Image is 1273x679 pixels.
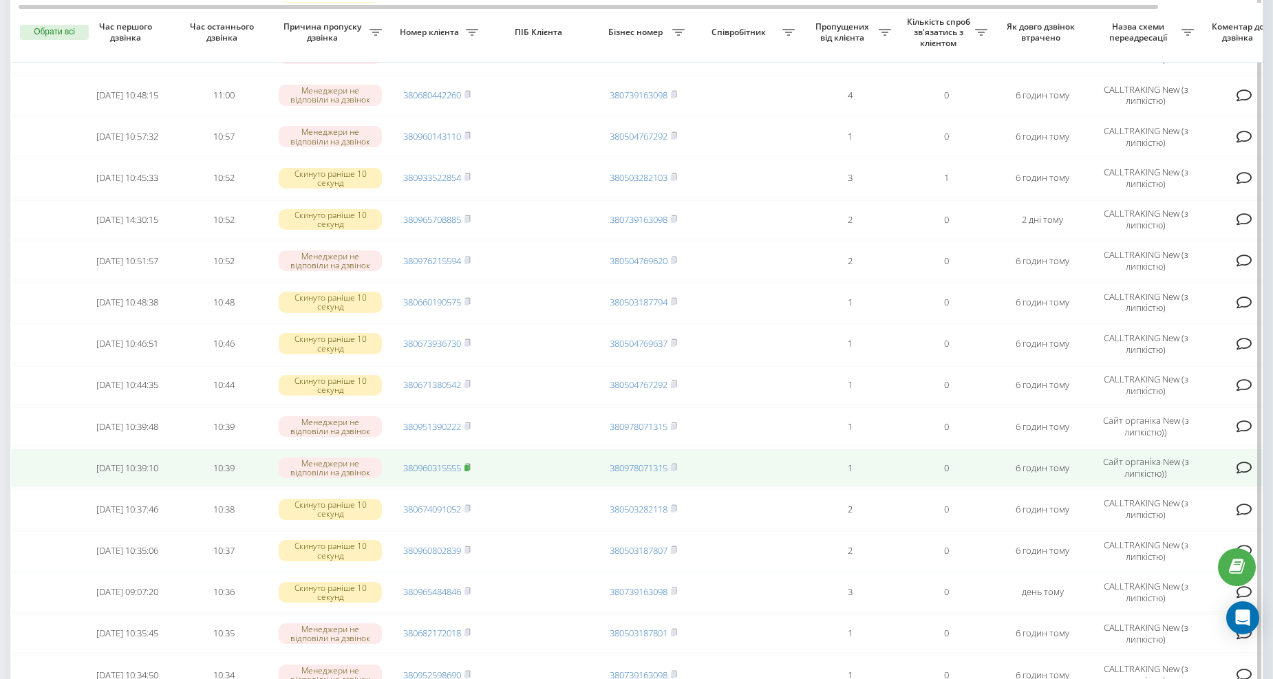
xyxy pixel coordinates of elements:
[898,118,994,156] td: 0
[20,25,89,40] button: Обрати всі
[898,490,994,528] td: 0
[898,241,994,280] td: 0
[1226,601,1259,634] div: Open Intercom Messenger
[279,209,382,230] div: Скинуто раніше 10 секунд
[610,420,667,433] a: 380978071315
[175,283,272,321] td: 10:48
[1091,159,1201,197] td: CALLTRAKING New (з липкістю)
[175,324,272,363] td: 10:46
[279,540,382,561] div: Скинуто раніше 10 секунд
[175,159,272,197] td: 10:52
[994,407,1091,446] td: 6 годин тому
[175,118,272,156] td: 10:57
[802,407,898,446] td: 1
[90,21,164,43] span: Час першого дзвінка
[1091,490,1201,528] td: CALLTRAKING New (з липкістю)
[186,21,261,43] span: Час останнього дзвінка
[279,292,382,312] div: Скинуто раніше 10 секунд
[994,531,1091,570] td: 6 годин тому
[610,544,667,557] a: 380503187807
[1091,407,1201,446] td: Сайт органіка New (з липкістю))
[1091,614,1201,653] td: CALLTRAKING New (з липкістю)
[175,200,272,239] td: 10:52
[802,531,898,570] td: 2
[175,449,272,487] td: 10:39
[610,585,667,598] a: 380739163098
[698,27,782,38] span: Співробітник
[403,171,461,184] a: 380933522854
[79,490,175,528] td: [DATE] 10:37:46
[898,531,994,570] td: 0
[403,89,461,101] a: 380680442260
[994,366,1091,405] td: 6 годин тому
[994,614,1091,653] td: 6 годин тому
[602,27,672,38] span: Бізнес номер
[802,573,898,612] td: 3
[898,200,994,239] td: 0
[1091,366,1201,405] td: CALLTRAKING New (з липкістю)
[279,250,382,271] div: Менеджери не відповіли на дзвінок
[802,241,898,280] td: 2
[802,366,898,405] td: 1
[994,159,1091,197] td: 6 годин тому
[175,76,272,114] td: 11:00
[610,255,667,267] a: 380504769620
[802,324,898,363] td: 1
[1091,283,1201,321] td: CALLTRAKING New (з липкістю)
[497,27,584,38] span: ПІБ Клієнта
[79,449,175,487] td: [DATE] 10:39:10
[994,324,1091,363] td: 6 годин тому
[279,499,382,519] div: Скинуто раніше 10 секунд
[279,416,382,437] div: Менеджери не відповіли на дзвінок
[610,337,667,349] a: 380504769637
[279,126,382,147] div: Менеджери не відповіли на дзвінок
[994,573,1091,612] td: день тому
[1091,573,1201,612] td: CALLTRAKING New (з липкістю)
[802,159,898,197] td: 3
[279,21,370,43] span: Причина пропуску дзвінка
[403,296,461,308] a: 380660190575
[1091,324,1201,363] td: CALLTRAKING New (з липкістю)
[1091,76,1201,114] td: CALLTRAKING New (з липкістю)
[175,366,272,405] td: 10:44
[279,457,382,478] div: Менеджери не відповіли на дзвінок
[802,283,898,321] td: 1
[403,503,461,515] a: 380674091052
[994,449,1091,487] td: 6 годин тому
[79,614,175,653] td: [DATE] 10:35:45
[279,623,382,644] div: Менеджери не відповіли на дзвінок
[175,241,272,280] td: 10:52
[994,118,1091,156] td: 6 годин тому
[1091,531,1201,570] td: CALLTRAKING New (з липкістю)
[403,213,461,226] a: 380965708885
[898,449,994,487] td: 0
[1091,118,1201,156] td: CALLTRAKING New (з липкістю)
[802,449,898,487] td: 1
[403,544,461,557] a: 380960802839
[610,89,667,101] a: 380739163098
[396,27,466,38] span: Номер клієнта
[802,490,898,528] td: 2
[610,296,667,308] a: 380503187794
[994,241,1091,280] td: 6 годин тому
[279,582,382,603] div: Скинуто раніше 10 секунд
[809,21,879,43] span: Пропущених від клієнта
[175,407,272,446] td: 10:39
[175,573,272,612] td: 10:36
[898,283,994,321] td: 0
[898,614,994,653] td: 0
[79,200,175,239] td: [DATE] 14:30:15
[802,200,898,239] td: 2
[79,241,175,280] td: [DATE] 10:51:57
[994,76,1091,114] td: 6 годин тому
[898,366,994,405] td: 0
[79,159,175,197] td: [DATE] 10:45:33
[403,130,461,142] a: 380960143110
[1098,21,1181,43] span: Назва схеми переадресації
[898,324,994,363] td: 0
[175,531,272,570] td: 10:37
[79,531,175,570] td: [DATE] 10:35:06
[79,118,175,156] td: [DATE] 10:57:32
[79,573,175,612] td: [DATE] 09:07:20
[1208,21,1271,43] span: Коментар до дзвінка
